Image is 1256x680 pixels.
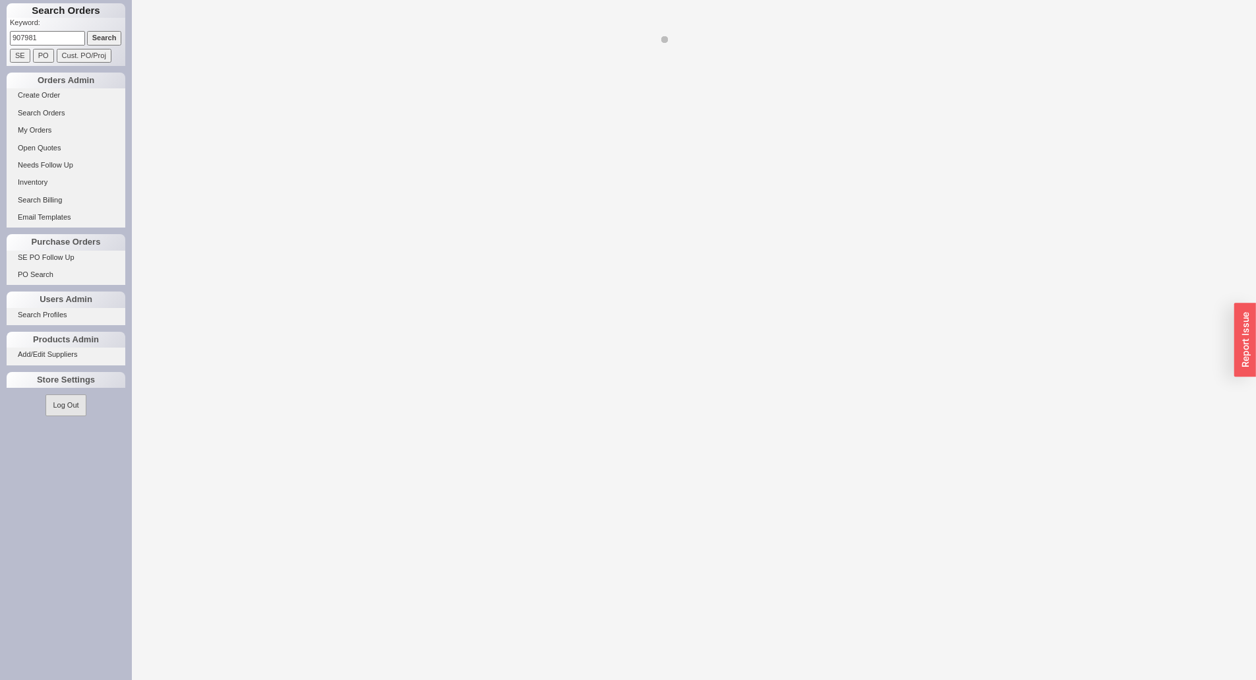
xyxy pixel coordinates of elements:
[7,193,125,207] a: Search Billing
[33,49,54,63] input: PO
[7,158,125,172] a: Needs Follow Up
[10,49,30,63] input: SE
[18,161,73,169] span: Needs Follow Up
[7,251,125,264] a: SE PO Follow Up
[7,73,125,88] div: Orders Admin
[7,234,125,250] div: Purchase Orders
[7,372,125,388] div: Store Settings
[7,268,125,282] a: PO Search
[7,210,125,224] a: Email Templates
[57,49,111,63] input: Cust. PO/Proj
[7,308,125,322] a: Search Profiles
[7,88,125,102] a: Create Order
[10,18,125,31] p: Keyword:
[7,141,125,155] a: Open Quotes
[7,332,125,348] div: Products Admin
[7,292,125,307] div: Users Admin
[7,106,125,120] a: Search Orders
[7,3,125,18] h1: Search Orders
[7,348,125,361] a: Add/Edit Suppliers
[7,123,125,137] a: My Orders
[45,394,86,416] button: Log Out
[87,31,122,45] input: Search
[7,175,125,189] a: Inventory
